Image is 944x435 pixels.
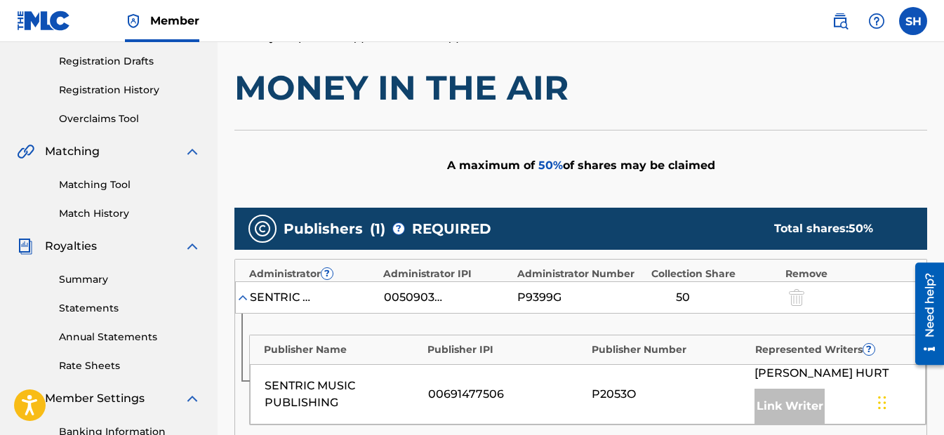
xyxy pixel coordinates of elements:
iframe: Resource Center [905,257,944,370]
img: expand-cell-toggle [236,290,250,304]
div: User Menu [899,7,927,35]
span: 50 % [538,159,563,172]
img: MLC Logo [17,11,71,31]
img: expand [184,390,201,407]
span: Royalties [45,238,97,255]
div: P2053O [592,386,748,403]
a: Annual Statements [59,330,201,344]
a: Match History [59,206,201,221]
div: A maximum of of shares may be claimed [234,130,927,201]
img: help [868,13,885,29]
div: Publisher Name [264,342,420,357]
img: Top Rightsholder [125,13,142,29]
div: SENTRIC MUSIC PUBLISHING [265,377,421,411]
a: Rate Sheets [59,359,201,373]
img: publishers [254,220,271,237]
span: ? [863,344,875,355]
a: Public Search [826,7,854,35]
div: Administrator Number [517,267,644,281]
span: ( 1 ) [370,218,385,239]
h1: MONEY IN THE AIR [234,67,927,109]
img: search [832,13,849,29]
a: Summary [59,272,201,287]
span: [PERSON_NAME] HURT [754,365,889,382]
div: 00691477506 [428,386,585,403]
img: Royalties [17,238,34,255]
span: Member [150,13,199,29]
a: Overclaims Tool [59,112,201,126]
span: 50 % [849,222,873,235]
div: Remove [785,267,912,281]
img: Member Settings [17,390,34,407]
img: Matching [17,143,34,160]
a: Registration Drafts [59,54,201,69]
div: Publisher Number [592,342,748,357]
img: expand [184,143,201,160]
a: Statements [59,301,201,316]
div: Drag [878,382,886,424]
span: REQUIRED [412,218,491,239]
div: Administrator IPI [383,267,510,281]
div: Total shares: [774,220,899,237]
span: ? [393,223,404,234]
iframe: Chat Widget [874,368,944,435]
div: Publisher IPI [427,342,584,357]
span: ? [321,268,333,279]
div: Represented Writers [755,342,912,357]
div: Help [863,7,891,35]
span: Member Settings [45,390,145,407]
span: Publishers [284,218,363,239]
span: Matching [45,143,100,160]
a: Matching Tool [59,178,201,192]
img: expand [184,238,201,255]
a: Registration History [59,83,201,98]
div: Administrator [249,267,376,281]
div: Collection Share [651,267,778,281]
